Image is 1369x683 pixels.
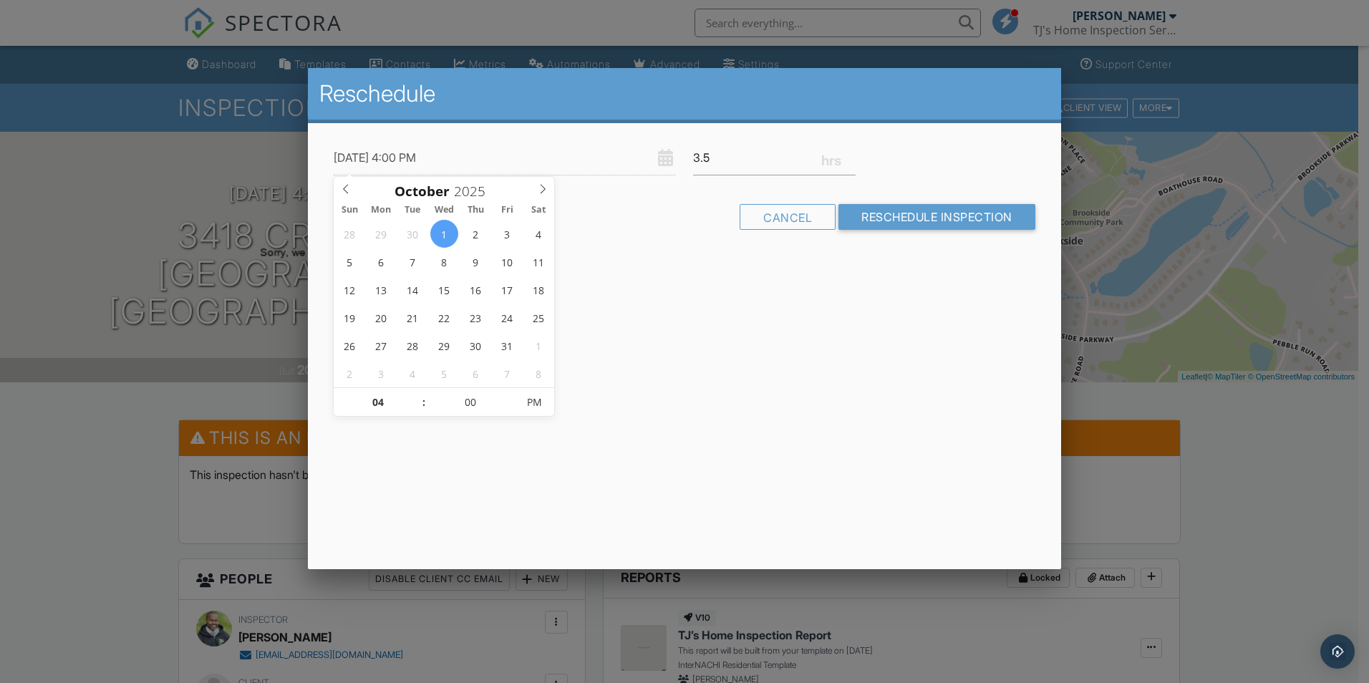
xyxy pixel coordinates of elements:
[493,304,521,331] span: October 24, 2025
[430,359,458,387] span: November 5, 2025
[740,204,836,230] div: Cancel
[336,331,364,359] span: October 26, 2025
[515,388,554,417] span: Click to toggle
[365,205,397,215] span: Mon
[524,248,552,276] span: October 11, 2025
[334,205,365,215] span: Sun
[462,359,490,387] span: November 6, 2025
[430,248,458,276] span: October 8, 2025
[430,220,458,248] span: October 1, 2025
[462,304,490,331] span: October 23, 2025
[399,359,427,387] span: November 4, 2025
[524,304,552,331] span: October 25, 2025
[493,248,521,276] span: October 10, 2025
[367,220,395,248] span: September 29, 2025
[838,204,1035,230] input: Reschedule Inspection
[462,220,490,248] span: October 2, 2025
[336,359,364,387] span: November 2, 2025
[399,304,427,331] span: October 21, 2025
[336,220,364,248] span: September 28, 2025
[1320,634,1355,669] div: Open Intercom Messenger
[493,220,521,248] span: October 3, 2025
[367,331,395,359] span: October 27, 2025
[493,359,521,387] span: November 7, 2025
[367,276,395,304] span: October 13, 2025
[430,304,458,331] span: October 22, 2025
[450,182,497,200] input: Scroll to increment
[493,331,521,359] span: October 31, 2025
[524,331,552,359] span: November 1, 2025
[336,248,364,276] span: October 5, 2025
[462,248,490,276] span: October 9, 2025
[367,248,395,276] span: October 6, 2025
[524,220,552,248] span: October 4, 2025
[462,331,490,359] span: October 30, 2025
[428,205,460,215] span: Wed
[334,388,422,417] input: Scroll to increment
[319,79,1050,108] h2: Reschedule
[399,220,427,248] span: September 30, 2025
[524,359,552,387] span: November 8, 2025
[336,276,364,304] span: October 12, 2025
[399,276,427,304] span: October 14, 2025
[493,276,521,304] span: October 17, 2025
[491,205,523,215] span: Fri
[422,388,426,417] span: :
[430,331,458,359] span: October 29, 2025
[367,359,395,387] span: November 3, 2025
[367,304,395,331] span: October 20, 2025
[430,276,458,304] span: October 15, 2025
[399,248,427,276] span: October 7, 2025
[462,276,490,304] span: October 16, 2025
[460,205,491,215] span: Thu
[523,205,554,215] span: Sat
[395,185,450,198] span: Scroll to increment
[399,331,427,359] span: October 28, 2025
[524,276,552,304] span: October 18, 2025
[397,205,428,215] span: Tue
[427,388,515,417] input: Scroll to increment
[336,304,364,331] span: October 19, 2025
